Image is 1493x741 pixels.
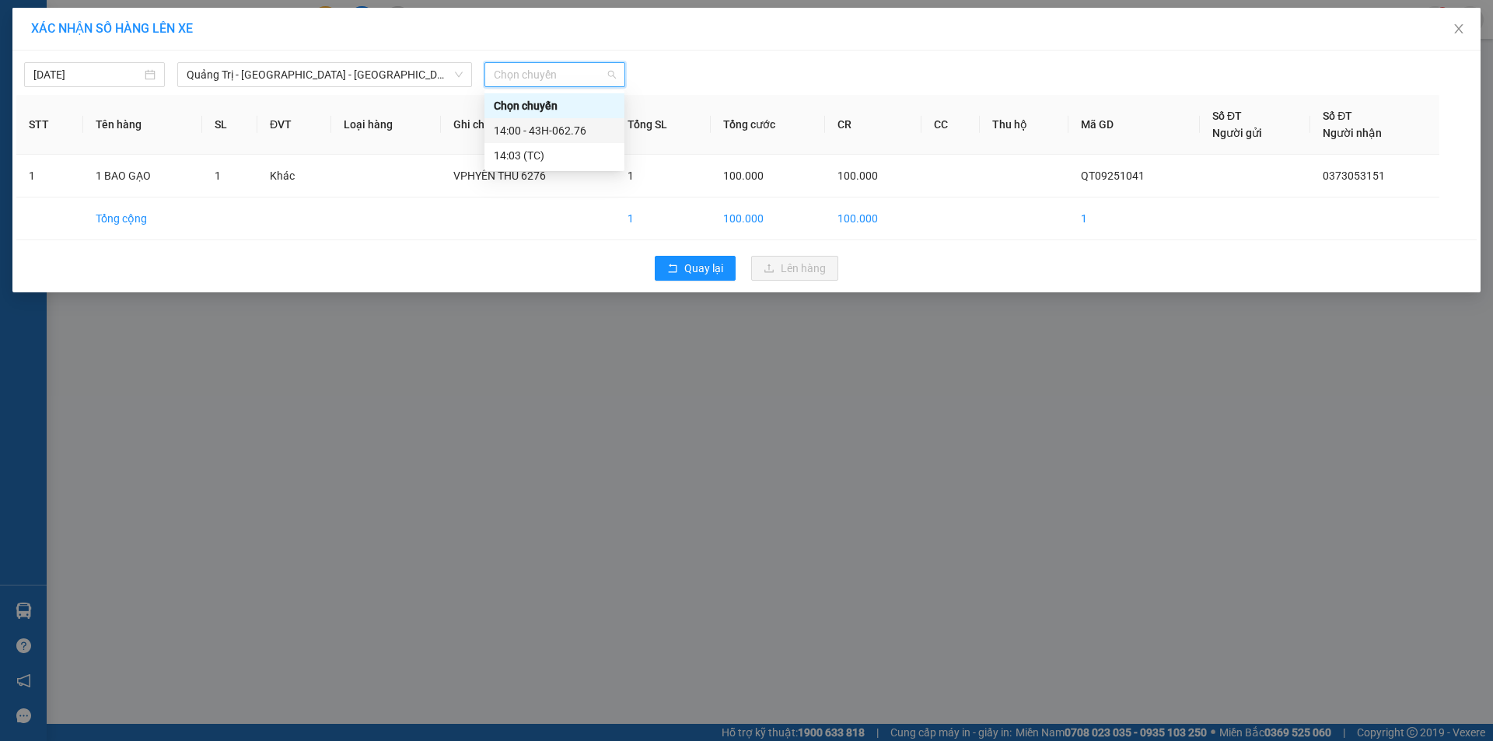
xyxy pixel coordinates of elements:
td: 1 [16,155,83,197]
th: CC [921,95,979,155]
span: Số ĐT [1323,110,1352,122]
th: Loại hàng [331,95,441,155]
th: Tổng cước [711,95,825,155]
th: SL [202,95,257,155]
span: close [1453,23,1465,35]
td: 100.000 [825,197,922,240]
input: 11/09/2025 [33,66,142,83]
span: 1 [215,170,221,182]
th: CR [825,95,922,155]
span: 100.000 [837,170,878,182]
td: Tổng cộng [83,197,202,240]
span: 100.000 [723,170,764,182]
span: rollback [667,263,678,275]
span: down [454,70,463,79]
span: 1 [628,170,634,182]
td: 1 [1068,197,1200,240]
th: Ghi chú [441,95,615,155]
td: Khác [257,155,331,197]
span: Quay lại [684,260,723,277]
th: Tên hàng [83,95,202,155]
div: 14:00 - 43H-062.76 [494,122,615,139]
span: 0373053151 [1323,170,1385,182]
span: Quảng Trị - Bình Dương - Bình Phước [187,63,463,86]
td: 100.000 [711,197,825,240]
th: Thu hộ [980,95,1068,155]
td: 1 BAO GẠO [83,155,202,197]
span: Số ĐT [1212,110,1242,122]
span: QT09251041 [1081,170,1145,182]
th: STT [16,95,83,155]
span: Chọn chuyến [494,63,616,86]
div: 14:03 (TC) [494,147,615,164]
div: Chọn chuyến [494,97,615,114]
button: Close [1437,8,1481,51]
th: ĐVT [257,95,331,155]
button: rollbackQuay lại [655,256,736,281]
span: XÁC NHẬN SỐ HÀNG LÊN XE [31,21,193,36]
span: Người gửi [1212,127,1262,139]
button: uploadLên hàng [751,256,838,281]
div: Chọn chuyến [484,93,624,118]
td: 1 [615,197,711,240]
th: Mã GD [1068,95,1200,155]
span: VPHYÊN THU 6276 [453,170,546,182]
span: Người nhận [1323,127,1382,139]
th: Tổng SL [615,95,711,155]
